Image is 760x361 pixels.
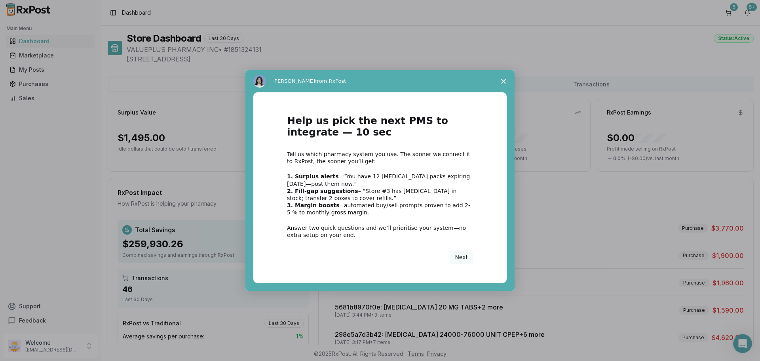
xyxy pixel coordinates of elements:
[287,202,473,216] div: – automated buy/sell prompts proven to add 2-5 % to monthly gross margin.
[287,202,340,208] b: 3. Margin boosts
[287,173,473,187] div: – “You have 12 [MEDICAL_DATA] packs expiring [DATE]—post them now.”
[253,75,266,88] img: Profile image for Alice
[315,78,346,84] span: from RxPost
[287,224,473,239] div: Answer two quick questions and we’ll prioritise your system—no extra setup on your end.
[287,187,473,202] div: – “Store #3 has [MEDICAL_DATA] in stock; transfer 2 boxes to cover refills.”
[492,70,515,92] span: Close survey
[272,78,315,84] span: [PERSON_NAME]
[287,188,358,194] b: 2. Fill-gap suggestions
[287,173,339,180] b: 1. Surplus alerts
[287,115,473,143] h1: Help us pick the next PMS to integrate — 10 sec
[450,250,473,264] button: Next
[287,151,473,165] div: Tell us which pharmacy system you use. The sooner we connect it to RxPost, the sooner you’ll get:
